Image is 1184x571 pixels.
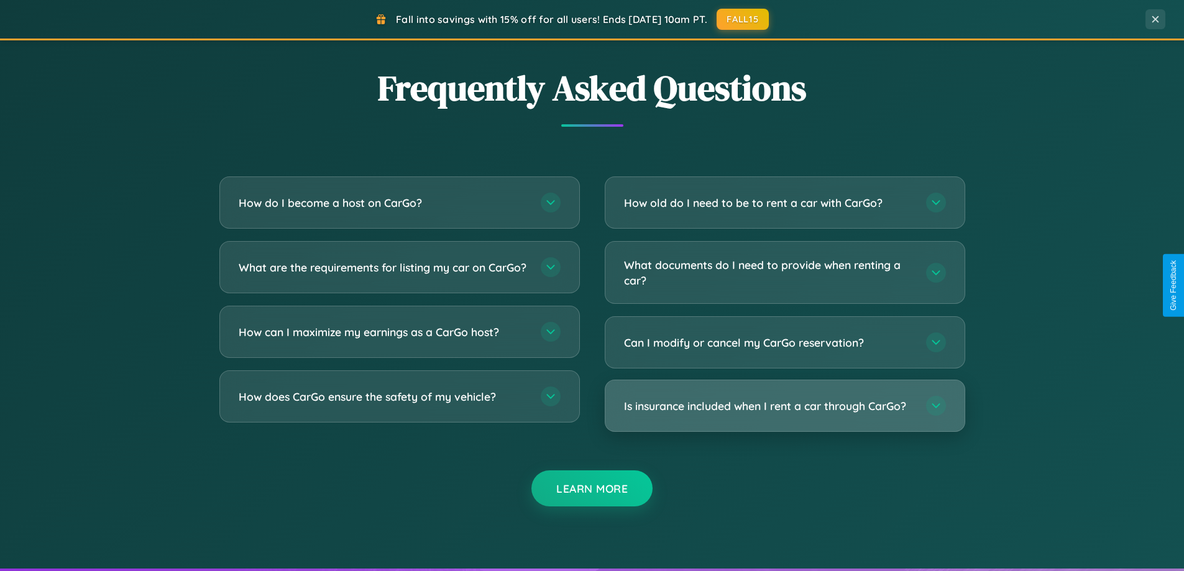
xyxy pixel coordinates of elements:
h3: How does CarGo ensure the safety of my vehicle? [239,389,528,404]
div: Give Feedback [1169,260,1178,311]
span: Fall into savings with 15% off for all users! Ends [DATE] 10am PT. [396,13,707,25]
h3: How do I become a host on CarGo? [239,195,528,211]
button: Learn More [531,470,653,506]
h3: What are the requirements for listing my car on CarGo? [239,260,528,275]
h3: Is insurance included when I rent a car through CarGo? [624,398,914,414]
h3: Can I modify or cancel my CarGo reservation? [624,335,914,350]
h3: How old do I need to be to rent a car with CarGo? [624,195,914,211]
h3: How can I maximize my earnings as a CarGo host? [239,324,528,340]
h3: What documents do I need to provide when renting a car? [624,257,914,288]
button: FALL15 [717,9,769,30]
h2: Frequently Asked Questions [219,64,965,112]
